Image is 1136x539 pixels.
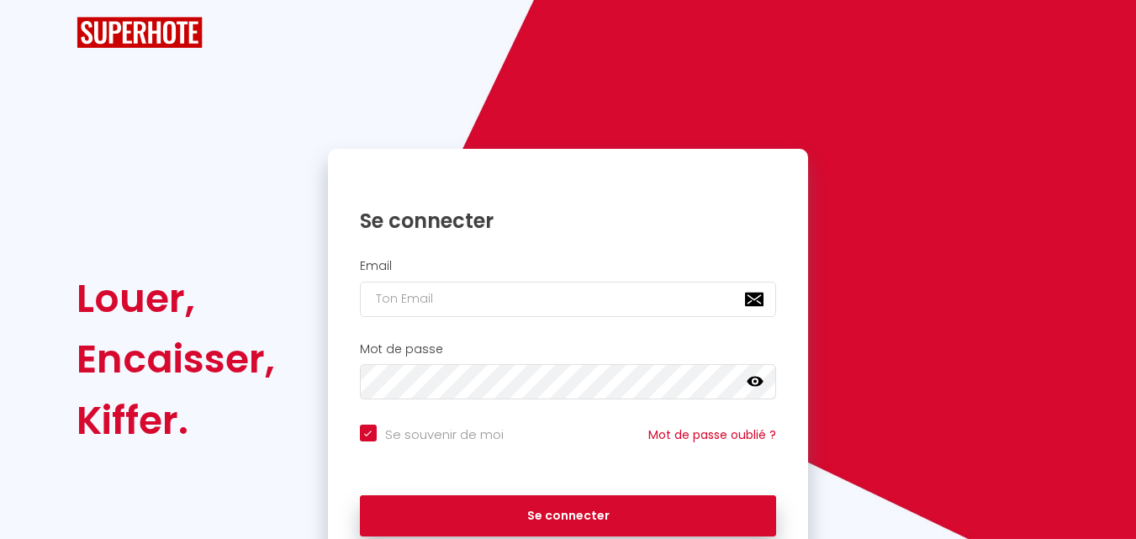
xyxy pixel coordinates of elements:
img: SuperHote logo [77,17,203,48]
div: Louer, [77,268,275,329]
div: Encaisser, [77,329,275,389]
h2: Mot de passe [360,342,777,357]
a: Mot de passe oublié ? [648,426,776,443]
h2: Email [360,259,777,273]
div: Kiffer. [77,390,275,451]
button: Se connecter [360,495,777,537]
input: Ton Email [360,282,777,317]
h1: Se connecter [360,208,777,234]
